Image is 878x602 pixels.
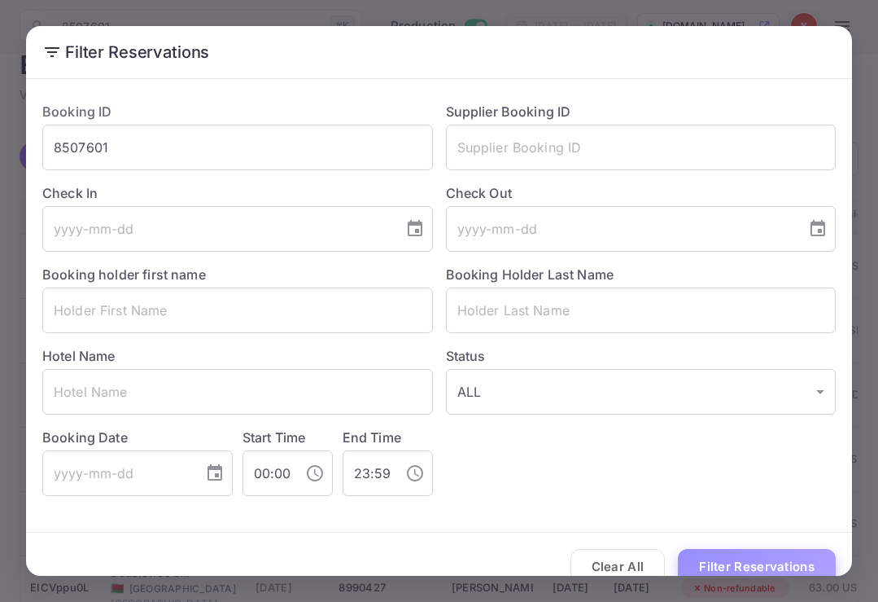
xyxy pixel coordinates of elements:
label: Check Out [446,183,837,203]
input: Booking ID [42,125,433,170]
label: Booking holder first name [42,266,206,283]
input: hh:mm [242,450,292,496]
label: Booking Date [42,428,233,447]
button: Choose date [399,213,431,245]
label: Supplier Booking ID [446,103,571,120]
label: Start Time [242,429,306,446]
button: Choose time, selected time is 11:59 PM [399,457,431,490]
input: hh:mm [343,450,392,496]
h2: Filter Reservations [26,26,852,78]
label: End Time [343,429,401,446]
input: Holder First Name [42,288,433,333]
div: ALL [446,369,837,415]
input: yyyy-mm-dd [42,206,392,252]
button: Choose date [199,457,231,490]
label: Status [446,346,837,366]
input: yyyy-mm-dd [446,206,796,252]
input: Supplier Booking ID [446,125,837,170]
input: Hotel Name [42,369,433,415]
label: Hotel Name [42,348,116,364]
input: Holder Last Name [446,288,837,333]
button: Clear All [570,549,666,584]
button: Choose time, selected time is 12:00 AM [299,457,331,490]
label: Booking Holder Last Name [446,266,614,283]
label: Check In [42,183,433,203]
button: Filter Reservations [678,549,836,584]
label: Booking ID [42,103,112,120]
input: yyyy-mm-dd [42,450,192,496]
button: Choose date [802,213,834,245]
